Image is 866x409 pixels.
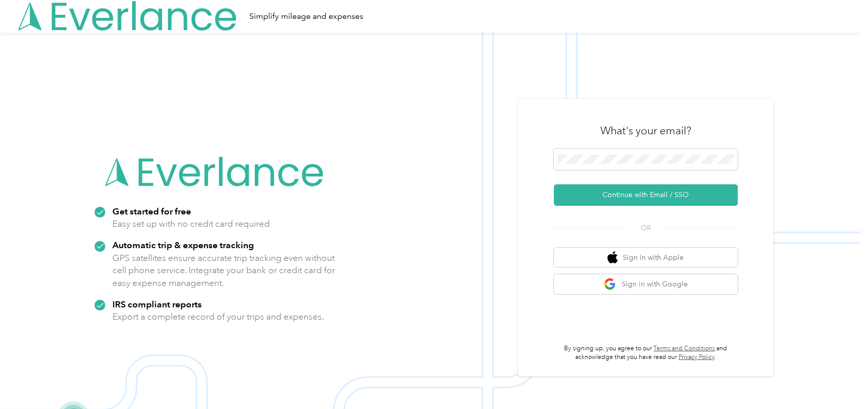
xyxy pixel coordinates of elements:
[249,10,363,23] div: Simplify mileage and expenses
[112,206,191,216] strong: Get started for free
[607,251,618,264] img: apple logo
[112,299,202,309] strong: IRS compliant reports
[554,274,738,294] button: google logoSign in with Google
[112,252,336,290] p: GPS satellites ensure accurate trip tracking even without cell phone service. Integrate your bank...
[554,184,738,206] button: Continue with Email / SSO
[112,218,270,230] p: Easy set up with no credit card required
[678,353,715,361] a: Privacy Policy
[653,345,715,352] a: Terms and Conditions
[112,239,254,250] strong: Automatic trip & expense tracking
[112,310,324,323] p: Export a complete record of your trips and expenses.
[554,248,738,268] button: apple logoSign in with Apple
[600,124,691,138] h3: What's your email?
[554,344,738,362] p: By signing up, you agree to our and acknowledge that you have read our .
[604,278,617,291] img: google logo
[628,223,664,233] span: OR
